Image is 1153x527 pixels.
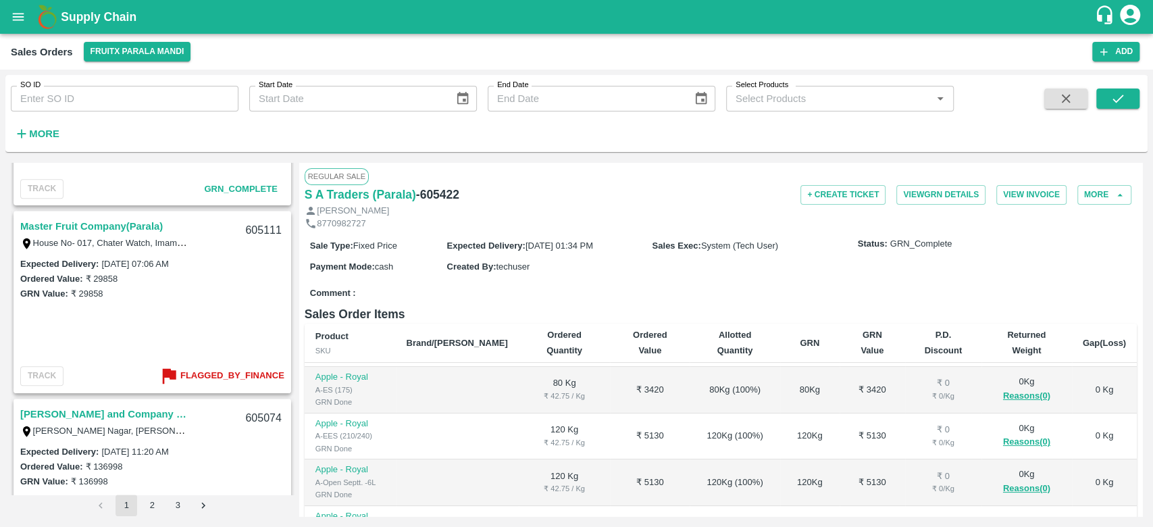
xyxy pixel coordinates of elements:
[800,338,819,348] b: GRN
[315,488,385,501] div: GRN Done
[1072,413,1137,460] td: 0 Kg
[259,80,292,91] label: Start Date
[700,430,769,443] div: 120 Kg ( 100 %)
[11,43,73,61] div: Sales Orders
[446,261,496,272] label: Created By :
[450,86,476,111] button: Choose date
[530,482,600,495] div: ₹ 42.75 / Kg
[925,330,963,355] b: P.D. Discount
[840,367,905,413] td: ₹ 3420
[310,241,353,251] label: Sale Type :
[840,459,905,506] td: ₹ 5130
[931,90,949,107] button: Open
[101,447,168,457] label: [DATE] 11:20 AM
[701,241,778,251] span: System (Tech User)
[519,413,611,460] td: 120 Kg
[992,434,1061,450] button: Reasons(0)
[61,10,136,24] b: Supply Chain
[310,287,356,300] label: Comment :
[84,42,191,61] button: Select DC
[791,476,829,489] div: 120 Kg
[315,476,385,488] div: A-Open Septt. -6L
[101,259,168,269] label: [DATE] 07:06 AM
[141,495,163,516] button: Go to page 2
[526,241,593,251] span: [DATE] 01:34 PM
[317,218,365,230] p: 8770982727
[916,424,971,436] div: ₹ 0
[315,430,385,442] div: A-EES (210/240)
[1072,459,1137,506] td: 0 Kg
[896,185,985,205] button: ViewGRN Details
[20,405,189,423] a: [PERSON_NAME] and Company (Parala)
[20,288,68,299] label: GRN Value:
[20,476,68,486] label: GRN Value:
[992,468,1061,496] div: 0 Kg
[1083,338,1126,348] b: Gap(Loss)
[519,459,611,506] td: 120 Kg
[736,80,788,91] label: Select Products
[116,495,137,516] button: page 1
[315,418,385,430] p: Apple - Royal
[610,413,690,460] td: ₹ 5130
[992,388,1061,404] button: Reasons(0)
[305,168,369,184] span: Regular Sale
[204,184,277,194] span: GRN_Complete
[652,241,701,251] label: Sales Exec :
[1118,3,1142,31] div: account of current user
[916,436,971,449] div: ₹ 0 / Kg
[840,413,905,460] td: ₹ 5130
[315,345,385,357] div: SKU
[916,470,971,483] div: ₹ 0
[71,288,103,299] label: ₹ 29858
[315,371,385,384] p: Apple - Royal
[1077,185,1131,205] button: More
[700,384,769,397] div: 80 Kg ( 100 %)
[317,205,389,218] p: [PERSON_NAME]
[858,238,888,251] label: Status:
[610,367,690,413] td: ₹ 3420
[20,447,99,457] label: Expected Delivery :
[20,259,99,269] label: Expected Delivery :
[20,80,41,91] label: SO ID
[85,461,122,472] label: ₹ 136998
[497,80,528,91] label: End Date
[700,476,769,489] div: 120 Kg ( 100 %)
[315,396,385,408] div: GRN Done
[180,368,284,384] b: Flagged_By_Finance
[992,422,1061,450] div: 0 Kg
[446,241,525,251] label: Expected Delivery :
[315,463,385,476] p: Apple - Royal
[890,238,952,251] span: GRN_Complete
[1092,42,1139,61] button: Add
[167,495,188,516] button: Go to page 3
[305,185,416,204] a: S A Traders (Parala)
[992,376,1061,403] div: 0 Kg
[730,90,927,107] input: Select Products
[861,330,883,355] b: GRN Value
[916,377,971,390] div: ₹ 0
[416,185,459,204] h6: - 605422
[34,3,61,30] img: logo
[249,86,444,111] input: Start Date
[610,459,690,506] td: ₹ 5130
[996,185,1067,205] button: View Invoice
[530,436,600,449] div: ₹ 42.75 / Kg
[791,384,829,397] div: 80 Kg
[315,384,385,396] div: A-ES (175)
[800,185,886,205] button: + Create Ticket
[375,261,393,272] span: cash
[29,128,59,139] strong: More
[916,482,971,495] div: ₹ 0 / Kg
[688,86,714,111] button: Choose date
[71,476,108,486] label: ₹ 136998
[633,330,667,355] b: Ordered Value
[11,122,63,145] button: More
[992,481,1061,497] button: Reasons(0)
[193,495,214,516] button: Go to next page
[530,390,600,402] div: ₹ 42.75 / Kg
[916,390,971,402] div: ₹ 0 / Kg
[1094,5,1118,29] div: customer-support
[496,261,530,272] span: techuser
[85,274,118,284] label: ₹ 29858
[1007,330,1046,355] b: Returned Weight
